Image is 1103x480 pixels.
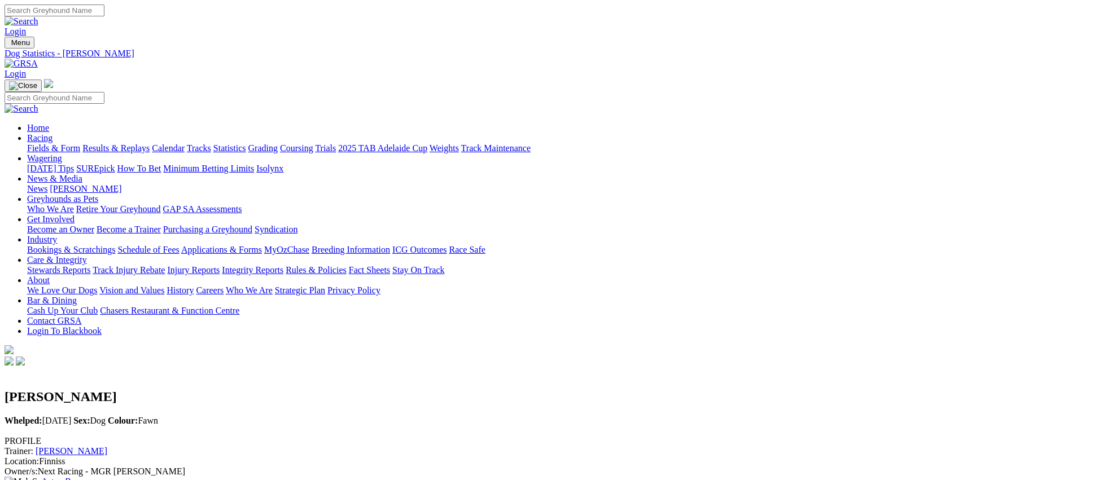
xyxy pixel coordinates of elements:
[349,265,390,275] a: Fact Sheets
[5,49,1098,59] a: Dog Statistics - [PERSON_NAME]
[99,285,164,295] a: Vision and Values
[181,245,262,254] a: Applications & Forms
[27,123,49,133] a: Home
[27,194,98,204] a: Greyhounds as Pets
[5,456,1098,466] div: Finniss
[27,174,82,183] a: News & Media
[5,356,14,365] img: facebook.svg
[163,224,252,234] a: Purchasing a Greyhound
[27,285,1098,296] div: About
[27,143,80,153] a: Fields & Form
[27,235,57,244] a: Industry
[280,143,313,153] a: Coursing
[5,345,14,354] img: logo-grsa-white.png
[338,143,427,153] a: 2025 TAB Adelaide Cup
[73,416,106,425] span: Dog
[5,92,104,104] input: Search
[44,79,53,88] img: logo-grsa-white.png
[27,204,1098,214] div: Greyhounds as Pets
[449,245,485,254] a: Race Safe
[5,446,33,456] span: Trainer:
[27,153,62,163] a: Wagering
[117,245,179,254] a: Schedule of Fees
[461,143,531,153] a: Track Maintenance
[163,164,254,173] a: Minimum Betting Limits
[264,245,309,254] a: MyOzChase
[213,143,246,153] a: Statistics
[27,184,47,193] a: News
[76,164,115,173] a: SUREpick
[5,16,38,27] img: Search
[11,38,30,47] span: Menu
[152,143,185,153] a: Calendar
[93,265,165,275] a: Track Injury Rebate
[27,265,90,275] a: Stewards Reports
[392,245,447,254] a: ICG Outcomes
[108,416,158,425] span: Fawn
[36,446,107,456] a: [PERSON_NAME]
[27,275,50,285] a: About
[255,224,297,234] a: Syndication
[27,285,97,295] a: We Love Our Dogs
[27,306,1098,316] div: Bar & Dining
[5,416,71,425] span: [DATE]
[5,436,1098,446] div: PROFILE
[27,214,75,224] a: Get Involved
[27,133,52,143] a: Racing
[108,416,138,425] b: Colour:
[5,466,38,476] span: Owner/s:
[5,37,34,49] button: Toggle navigation
[5,59,38,69] img: GRSA
[27,296,77,305] a: Bar & Dining
[5,466,1098,477] div: Next Racing - MGR [PERSON_NAME]
[5,27,26,36] a: Login
[27,164,74,173] a: [DATE] Tips
[27,245,115,254] a: Bookings & Scratchings
[392,265,444,275] a: Stay On Track
[100,306,239,315] a: Chasers Restaurant & Function Centre
[27,224,1098,235] div: Get Involved
[76,204,161,214] a: Retire Your Greyhound
[327,285,380,295] a: Privacy Policy
[5,5,104,16] input: Search
[27,265,1098,275] div: Care & Integrity
[27,184,1098,194] div: News & Media
[97,224,161,234] a: Become a Trainer
[222,265,283,275] a: Integrity Reports
[27,164,1098,174] div: Wagering
[27,143,1098,153] div: Racing
[187,143,211,153] a: Tracks
[27,316,81,325] a: Contact GRSA
[27,204,74,214] a: Who We Are
[27,326,102,336] a: Login To Blackbook
[5,416,42,425] b: Whelped:
[196,285,224,295] a: Careers
[275,285,325,295] a: Strategic Plan
[248,143,278,153] a: Grading
[50,184,121,193] a: [PERSON_NAME]
[430,143,459,153] a: Weights
[226,285,273,295] a: Who We Are
[5,389,1098,404] h2: [PERSON_NAME]
[5,80,42,92] button: Toggle navigation
[82,143,150,153] a: Results & Replays
[5,456,39,466] span: Location:
[27,255,87,265] a: Care & Integrity
[73,416,90,425] b: Sex:
[5,69,26,78] a: Login
[167,265,220,275] a: Injury Reports
[167,285,194,295] a: History
[27,224,94,234] a: Become an Owner
[27,306,98,315] a: Cash Up Your Club
[9,81,37,90] img: Close
[315,143,336,153] a: Trials
[256,164,283,173] a: Isolynx
[163,204,242,214] a: GAP SA Assessments
[117,164,161,173] a: How To Bet
[286,265,347,275] a: Rules & Policies
[312,245,390,254] a: Breeding Information
[16,356,25,365] img: twitter.svg
[5,104,38,114] img: Search
[27,245,1098,255] div: Industry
